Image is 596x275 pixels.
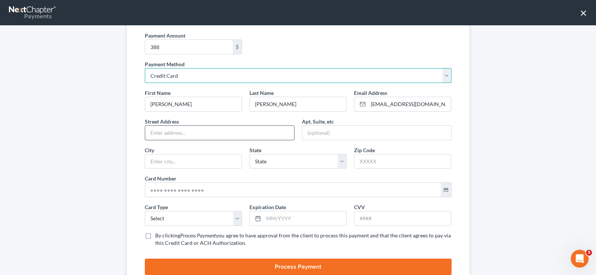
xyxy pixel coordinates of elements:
input: (optional) [302,126,451,140]
button: × [580,7,587,19]
span: Payment Amount [145,32,185,39]
span: Street Address [145,118,179,125]
span: State [249,147,261,153]
input: XXXXX [354,154,451,169]
span: Expiration Date [249,204,286,210]
input: Enter address... [145,126,294,140]
span: Card Number [145,175,176,182]
div: Payments [9,12,52,20]
span: Last Name [249,90,274,96]
span: Zip Code [354,147,375,153]
div: $ [233,40,242,54]
input: MM/YYYY [264,211,346,226]
span: 3 [586,250,592,256]
iframe: Intercom live chat [571,250,589,268]
span: Card Type [145,204,168,210]
input: Enter email... [368,97,451,111]
button: Process Payment [145,259,452,275]
input: ●●●● ●●●● ●●●● ●●●● [145,183,441,197]
a: Payments [9,4,57,22]
span: By clicking [155,232,180,239]
input: -- [250,97,346,111]
span: City [145,147,154,153]
span: Payment Method [145,61,185,67]
input: #### [354,211,451,226]
span: Email Address [354,90,387,96]
i: credit_card [443,187,449,192]
input: 0.00 [145,40,233,54]
span: CVV [354,204,365,210]
input: -- [145,97,242,111]
span: First Name [145,90,170,96]
span: Apt, Suite, etc [302,118,334,125]
span: you agree to have approval from the client to process this payment and that the client agrees to ... [155,232,451,246]
input: Enter city... [145,154,242,169]
i: Process Payment [180,232,216,239]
